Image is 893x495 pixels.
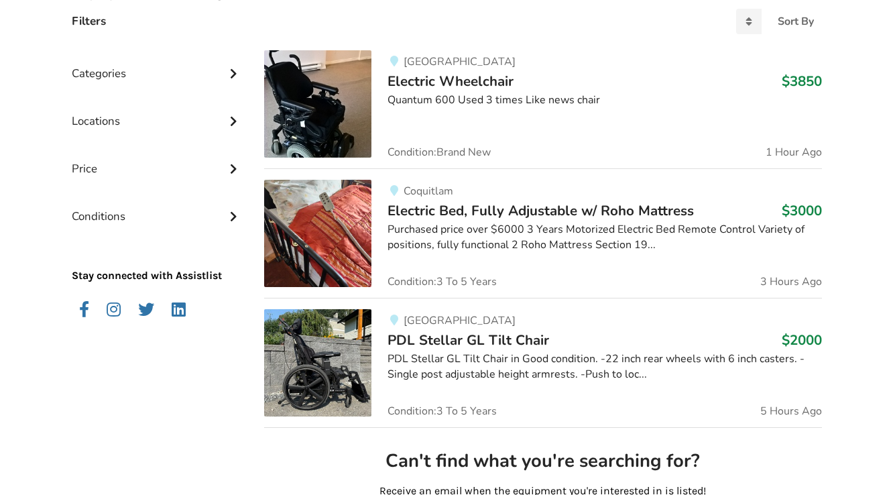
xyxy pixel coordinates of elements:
[72,40,243,87] div: Categories
[72,231,243,284] p: Stay connected with Assistlist
[404,313,516,328] span: [GEOGRAPHIC_DATA]
[72,87,243,135] div: Locations
[760,406,822,417] span: 5 Hours Ago
[275,449,811,473] h2: Can't find what you're searching for?
[264,50,821,168] a: mobility-electric wheelchair [GEOGRAPHIC_DATA]Electric Wheelchair$3850Quantum 600 Used 3 times Li...
[388,406,497,417] span: Condition: 3 To 5 Years
[388,222,821,253] div: Purchased price over $6000 3 Years Motorized Electric Bed Remote Control Variety of positions, fu...
[404,54,516,69] span: [GEOGRAPHIC_DATA]
[782,72,822,90] h3: $3850
[72,182,243,230] div: Conditions
[760,276,822,287] span: 3 Hours Ago
[782,331,822,349] h3: $2000
[72,135,243,182] div: Price
[264,50,371,158] img: mobility-electric wheelchair
[388,351,821,382] div: PDL Stellar GL Tilt Chair in Good condition. -22 inch rear wheels with 6 inch casters. -Single po...
[388,276,497,287] span: Condition: 3 To 5 Years
[388,72,514,91] span: Electric Wheelchair
[264,309,371,417] img: mobility-pdl stellar gl tilt chair
[388,147,491,158] span: Condition: Brand New
[264,168,821,298] a: bedroom equipment-electric bed, fully adjustable w/ roho mattressCoquitlamElectric Bed, Fully Adj...
[778,16,814,27] div: Sort By
[388,201,694,220] span: Electric Bed, Fully Adjustable w/ Roho Mattress
[264,180,371,287] img: bedroom equipment-electric bed, fully adjustable w/ roho mattress
[766,147,822,158] span: 1 Hour Ago
[388,331,549,349] span: PDL Stellar GL Tilt Chair
[72,13,106,29] h4: Filters
[782,202,822,219] h3: $3000
[388,93,821,108] div: Quantum 600 Used 3 times Like news chair
[264,298,821,427] a: mobility-pdl stellar gl tilt chair[GEOGRAPHIC_DATA]PDL Stellar GL Tilt Chair$2000PDL Stellar GL T...
[404,184,453,199] span: Coquitlam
